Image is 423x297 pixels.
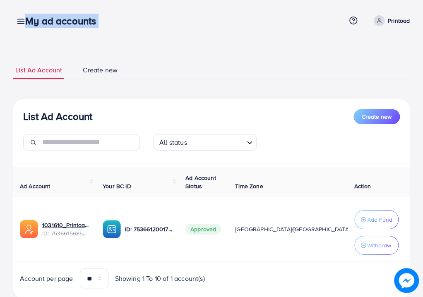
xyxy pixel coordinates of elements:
button: Add Fund [354,210,399,229]
a: 1031610_Printoas_1754755120409 [42,221,89,229]
a: Printoad [370,15,410,26]
h3: List Ad Account [23,110,92,122]
p: Add Fund [367,215,392,225]
span: Time Zone [235,182,263,190]
span: Create new [362,113,392,121]
span: Showing 1 To 10 of 1 account(s) [115,274,205,283]
span: Ad Account [20,182,50,190]
input: Search for option [190,135,243,148]
span: Action [354,182,371,190]
span: Create new [83,65,118,75]
p: ID: 7536612001737474065 [125,224,172,234]
span: ID: 7536615685464883201 [42,229,89,237]
span: Account per page [20,274,73,283]
span: Your BC ID [103,182,131,190]
h3: My ad accounts [25,15,103,27]
p: Printoad [388,16,410,26]
span: Approved [185,224,221,235]
span: List Ad Account [15,65,62,75]
div: Search for option [153,134,257,151]
img: ic-ads-acc.e4c84228.svg [20,220,38,238]
span: All status [158,137,189,148]
button: Create new [353,109,400,124]
img: image [394,268,419,293]
img: ic-ba-acc.ded83a64.svg [103,220,121,238]
span: Ad Account Status [185,174,216,190]
span: [GEOGRAPHIC_DATA]/[GEOGRAPHIC_DATA] [235,225,350,233]
div: <span class='underline'>1031610_Printoas_1754755120409</span></br>7536615685464883201 [42,221,89,238]
button: Withdraw [354,236,399,255]
p: Withdraw [367,240,391,250]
